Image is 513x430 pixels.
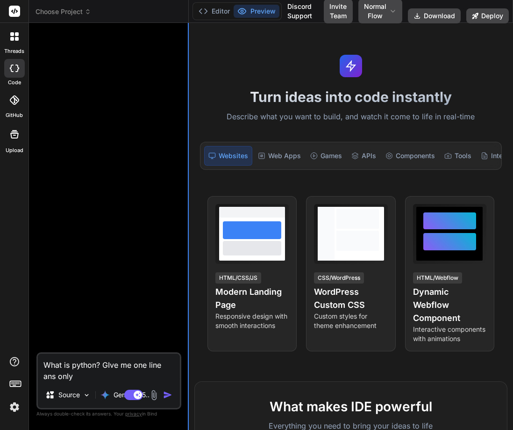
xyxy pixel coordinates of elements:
[194,88,507,105] h1: Turn ideas into code instantly
[348,146,380,166] div: APIs
[83,391,91,399] img: Pick Models
[58,390,80,400] p: Source
[210,397,492,416] h2: What makes IDE powerful
[306,146,346,166] div: Games
[6,146,23,154] label: Upload
[194,111,507,123] p: Describe what you want to build, and watch it come to life in real-time
[413,285,486,325] h4: Dynamic Webflow Component
[382,146,439,166] div: Components
[215,312,289,330] p: Responsive design with smooth interactions
[7,399,22,415] img: settings
[441,146,475,166] div: Tools
[314,272,364,284] div: CSS/WordPress
[254,146,305,166] div: Web Apps
[36,7,91,16] span: Choose Project
[114,390,150,400] p: Gemini 2.5..
[234,5,279,18] button: Preview
[100,390,110,400] img: Gemini 2.5 flash
[215,272,261,284] div: HTML/CSS/JS
[149,390,159,401] img: attachment
[6,111,23,119] label: GitHub
[125,411,142,416] span: privacy
[314,312,387,330] p: Custom styles for theme enhancement
[38,354,180,382] textarea: What is python? GIve me one line ans only
[364,2,386,21] span: Normal Flow
[195,5,234,18] button: Editor
[36,409,181,418] p: Always double-check its answers. Your in Bind
[4,47,24,55] label: threads
[8,79,21,87] label: code
[413,272,462,284] div: HTML/Webflow
[314,285,387,312] h4: WordPress Custom CSS
[413,325,486,343] p: Interactive components with animations
[204,146,252,166] div: Websites
[163,390,172,400] img: icon
[215,285,289,312] h4: Modern Landing Page
[466,8,509,23] button: Deploy
[408,8,461,23] button: Download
